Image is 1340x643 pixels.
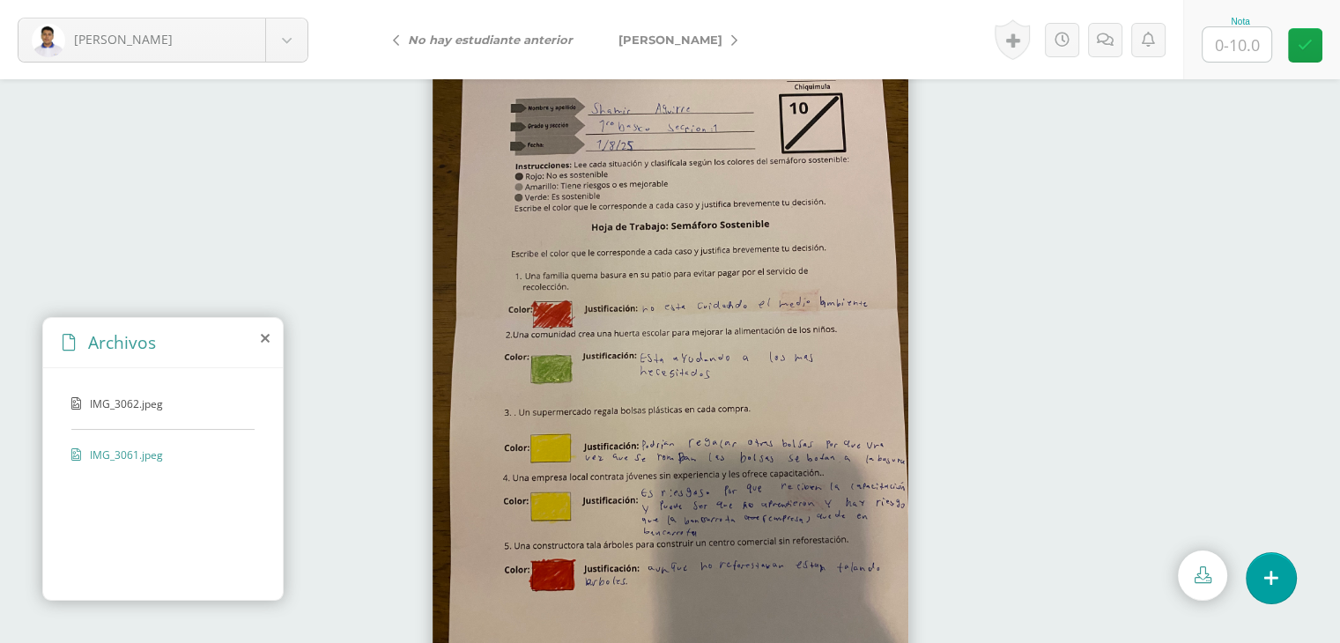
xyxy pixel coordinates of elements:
a: [PERSON_NAME] [19,18,307,62]
div: Nota [1202,17,1279,26]
span: IMG_3061.jpeg [90,447,234,462]
a: [PERSON_NAME] [596,18,751,61]
span: Archivos [88,330,156,354]
i: close [261,331,270,345]
input: 0-10.0 [1203,27,1271,62]
span: IMG_3062.jpeg [90,396,234,411]
a: No hay estudiante anterior [379,18,596,61]
span: [PERSON_NAME] [618,33,722,47]
img: da3e4bab1aa87966e4030dc753e5c36e.png [32,24,65,57]
span: [PERSON_NAME] [74,31,173,48]
i: No hay estudiante anterior [408,33,573,47]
